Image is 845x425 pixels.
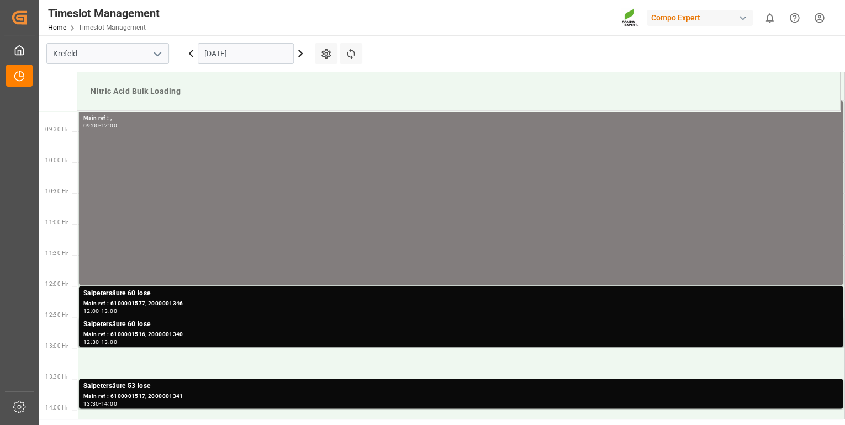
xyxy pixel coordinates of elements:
[99,309,101,314] div: -
[45,374,68,380] span: 13:30 Hr
[99,123,101,128] div: -
[83,123,99,128] div: 09:00
[83,319,838,330] div: Salpetersäure 60 lose
[83,330,838,339] div: Main ref : 6100001516, 2000001340
[83,392,838,401] div: Main ref : 6100001517, 2000001341
[45,126,68,132] span: 09:30 Hr
[83,339,99,344] div: 12:30
[782,6,807,30] button: Help Center
[83,288,838,299] div: Salpetersäure 60 lose
[46,43,169,64] input: Type to search/select
[48,5,160,22] div: Timeslot Management
[101,401,117,406] div: 14:00
[83,381,838,392] div: Salpetersäure 53 lose
[48,24,66,31] a: Home
[647,7,757,28] button: Compo Expert
[198,43,294,64] input: DD.MM.YYYY
[45,281,68,287] span: 12:00 Hr
[99,339,101,344] div: -
[83,401,99,406] div: 13:30
[45,250,68,256] span: 11:30 Hr
[83,309,99,314] div: 12:00
[149,45,165,62] button: open menu
[647,10,753,26] div: Compo Expert
[99,401,101,406] div: -
[757,6,782,30] button: show 0 new notifications
[45,312,68,318] span: 12:30 Hr
[101,309,117,314] div: 13:00
[45,219,68,225] span: 11:00 Hr
[101,123,117,128] div: 12:00
[45,188,68,194] span: 10:30 Hr
[45,343,68,349] span: 13:00 Hr
[83,114,838,123] div: Main ref : ,
[83,299,838,309] div: Main ref : 6100001577, 2000001346
[86,81,831,102] div: Nitric Acid Bulk Loading
[101,339,117,344] div: 13:00
[45,405,68,411] span: 14:00 Hr
[621,8,639,28] img: Screenshot%202023-09-29%20at%2010.02.21.png_1712312052.png
[45,157,68,163] span: 10:00 Hr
